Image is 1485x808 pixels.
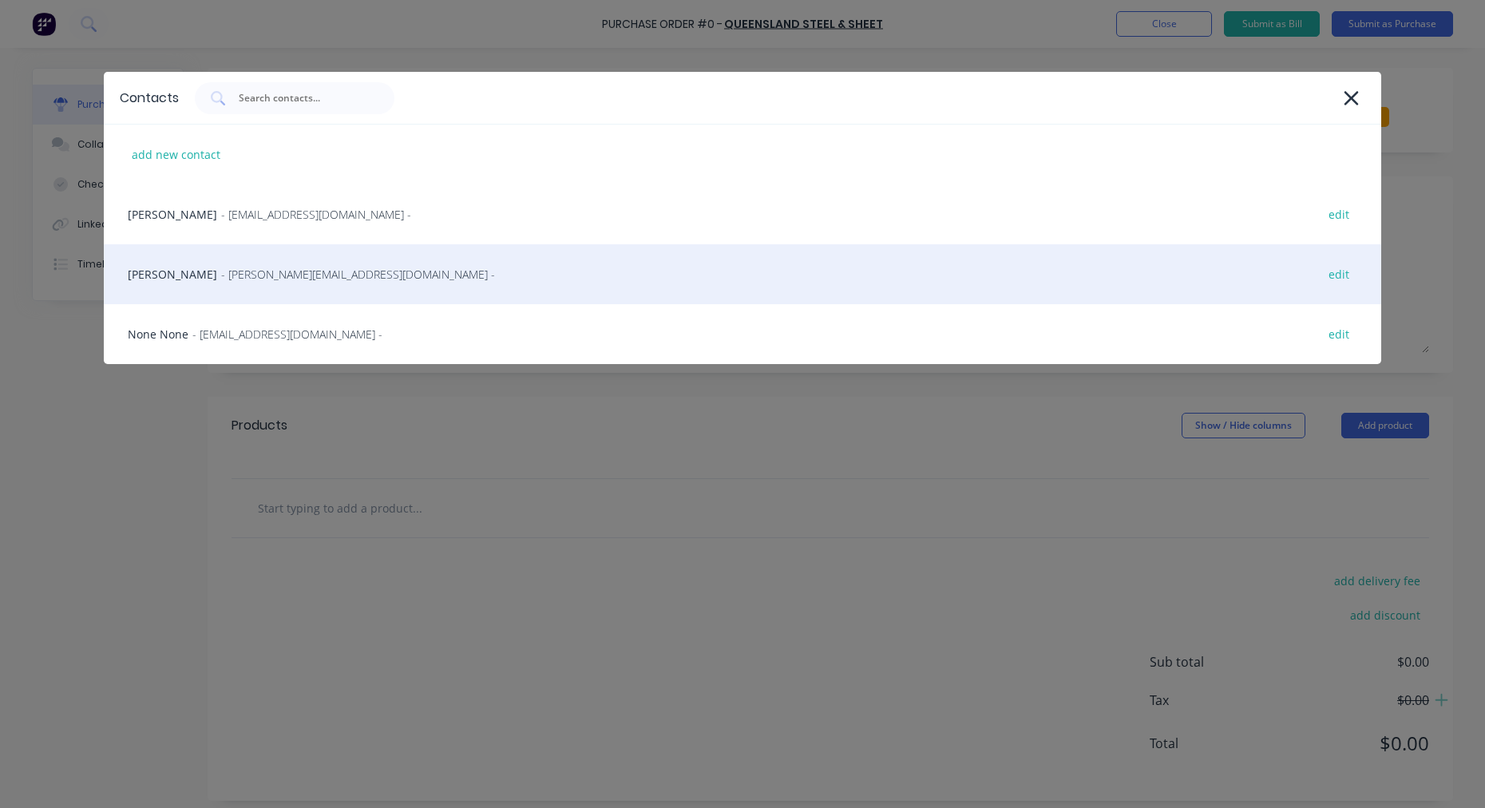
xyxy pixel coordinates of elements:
div: edit [1321,202,1357,227]
div: edit [1321,262,1357,287]
span: - [PERSON_NAME][EMAIL_ADDRESS][DOMAIN_NAME] - [221,266,495,283]
input: Search contacts... [237,90,370,106]
span: - [EMAIL_ADDRESS][DOMAIN_NAME] - [192,326,382,343]
div: None None [104,304,1381,364]
div: [PERSON_NAME] [104,244,1381,304]
div: [PERSON_NAME] [104,184,1381,244]
div: edit [1321,322,1357,347]
div: add new contact [124,142,228,167]
div: Contacts [120,89,179,108]
span: - [EMAIL_ADDRESS][DOMAIN_NAME] - [221,206,411,223]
